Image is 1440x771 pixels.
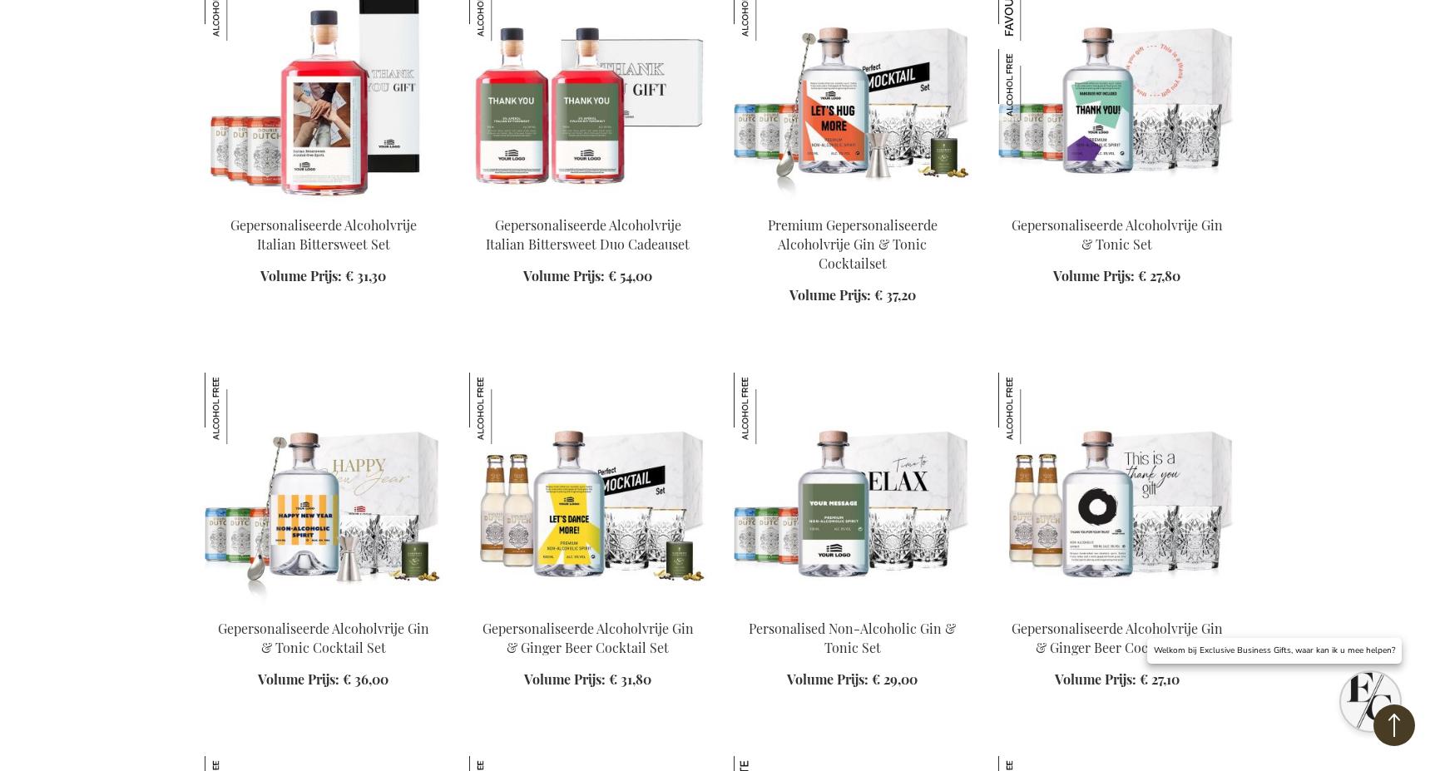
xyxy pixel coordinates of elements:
a: Volume Prijs: € 27,10 [1055,670,1180,689]
a: Personalised Non-Alcoholic Italian Bittersweet Duo Gift Set Gepersonaliseerde Alcoholvrije Italia... [469,195,707,211]
span: Volume Prijs: [260,267,342,284]
a: Personalised Non-Alcoholic Gin & Tonic Set [749,620,956,656]
span: € 54,00 [608,267,652,284]
a: Gepersonaliseerde Alcoholvrije Gin & Tonic Set [1012,216,1223,253]
a: Gepersonaliseerde Alcoholvrije Gin & Tonic Set Gepersonaliseerde Alcoholvrije Gin & Tonic Set Gep... [998,195,1236,211]
span: Volume Prijs: [1053,267,1135,284]
a: Gepersonaliseerde Alcoholvrije Gin & Ginger Beer Cocktail Set [482,620,694,656]
span: Volume Prijs: [789,286,871,304]
span: € 37,20 [874,286,916,304]
span: Volume Prijs: [523,267,605,284]
a: Personalised Non-Alcoholic Gin & Tonic Cocktail Set Gepersonaliseerde Alcoholvrije Gin & Tonic Co... [205,599,443,615]
img: Gepersonaliseerde Alcoholvrije Gin & Ginger Beer Cocktail Set [469,373,541,444]
img: Personalised Non-alcoholc Gin & Ginger Beer Set [998,373,1236,605]
img: Personalised Non-Alcoholic Gin & Tonic Set [734,373,972,605]
span: € 27,10 [1140,670,1180,688]
a: Volume Prijs: € 37,20 [789,286,916,305]
a: Volume Prijs: € 29,00 [787,670,918,689]
a: Personalised Non-Alcoholic Gin & Tonic Set Personalised Non-Alcoholic Gin & Tonic Set [734,599,972,615]
a: Gepersonaliseerde Alcoholvrije Italian Bittersweet Set [230,216,417,253]
a: Personalised Non-Alcoholic Italian Bittersweet Set Gepersonaliseerde Alcoholvrije Italian Bitters... [205,195,443,211]
a: Personalised Non-Alcoholic Gin & Ginger Beer Cocktail Set Gepersonaliseerde Alcoholvrije Gin & Gi... [469,599,707,615]
span: € 31,30 [345,267,386,284]
a: Premium Gepersonaliseerde Alcoholvrije Gin & Tonic Cocktailset [768,216,938,272]
a: Volume Prijs: € 31,30 [260,267,386,286]
a: Personalised Non-alcoholc Gin & Ginger Beer Set Gepersonaliseerde Alcoholvrije Gin & Ginger Beer ... [998,599,1236,615]
img: Personalised Non-Alcoholic Gin & Tonic Set [734,373,805,444]
span: € 31,80 [609,670,651,688]
span: € 29,00 [872,670,918,688]
img: Gepersonaliseerde Alcoholvrije Gin & Ginger Beer Cocktail Set [998,373,1070,444]
img: Gepersonaliseerde Alcoholvrije Gin & Tonic Set [998,49,1070,121]
a: Volume Prijs: € 54,00 [523,267,652,286]
img: Gepersonaliseerde Alcoholvrije Gin & Tonic Cocktail Set [205,373,443,605]
span: Volume Prijs: [524,670,606,688]
span: € 27,80 [1138,267,1180,284]
img: Gepersonaliseerde Alcoholvrije Gin & Tonic Cocktail Set [205,373,276,444]
a: Volume Prijs: € 31,80 [524,670,651,689]
a: Gepersonaliseerde Alcoholvrije Gin & Ginger Beer Cocktail Set [1012,620,1223,656]
span: Volume Prijs: [787,670,868,688]
img: Personalised Non-Alcoholic Gin & Ginger Beer Cocktail Set [469,373,707,605]
a: Premium Personalised Non-Alcoholic Gin & Tonic Cocktail Set Premium Gepersonaliseerde Alcoholvrij... [734,195,972,211]
span: Volume Prijs: [1055,670,1136,688]
a: Gepersonaliseerde Alcoholvrije Italian Bittersweet Duo Cadeauset [486,216,690,253]
a: Volume Prijs: € 27,80 [1053,267,1180,286]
